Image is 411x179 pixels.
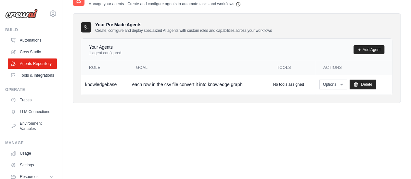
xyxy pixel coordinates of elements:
p: Create, configure and deploy specialized AI agents with custom roles and capabilities across your... [95,28,272,33]
td: each row in the csv file convert it into knowledge graph [128,74,269,95]
th: Goal [128,61,269,74]
a: Traces [8,95,57,105]
a: Agents Repository [8,58,57,69]
img: Logo [5,9,38,19]
p: 1 agent configured [89,50,121,56]
h4: Your Agents [89,44,121,50]
a: Usage [8,148,57,159]
a: Delete [350,80,376,89]
p: No tools assigned [273,82,304,87]
div: Operate [5,87,57,92]
th: Actions [315,61,392,74]
div: Manage [5,140,57,146]
div: Build [5,27,57,32]
a: Environment Variables [8,118,57,134]
th: Tools [269,61,315,74]
a: LLM Connections [8,107,57,117]
h3: Your Pre Made Agents [95,21,272,33]
td: knowledgebase [81,74,128,95]
a: Settings [8,160,57,170]
th: Role [81,61,128,74]
button: Options [319,80,347,89]
a: Add Agent [353,45,384,54]
a: Automations [8,35,57,45]
a: Tools & Integrations [8,70,57,81]
a: Crew Studio [8,47,57,57]
p: Manage your agents - Create and configure agents to automate tasks and workflows [88,1,241,7]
